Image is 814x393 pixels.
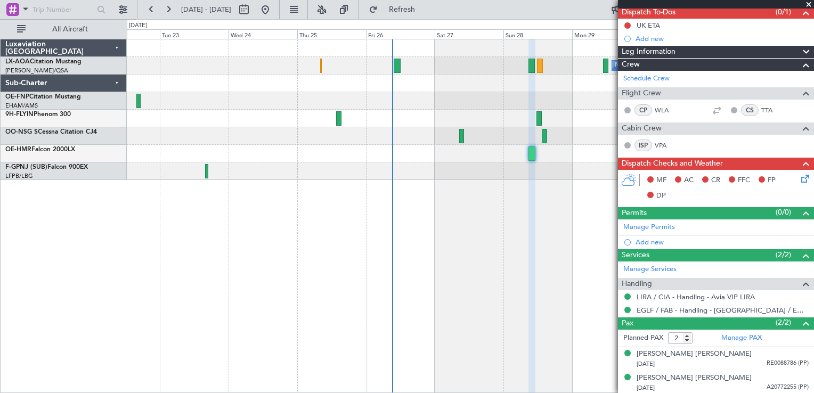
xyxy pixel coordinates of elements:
span: Permits [622,207,647,219]
a: LIRA / CIA - Handling - Avia VIP LIRA [637,292,755,301]
span: OE-FNP [5,94,29,100]
div: Mon 29 [572,29,641,39]
div: Thu 25 [297,29,366,39]
a: OO-NSG SCessna Citation CJ4 [5,129,97,135]
span: Leg Information [622,46,675,58]
span: RE0088786 (PP) [767,359,809,368]
a: VPA [655,141,679,150]
span: (2/2) [776,317,791,328]
div: No Crew Antwerp ([GEOGRAPHIC_DATA]) [615,58,730,73]
div: Add new [636,238,809,247]
span: DP [656,191,666,201]
span: All Aircraft [28,26,112,33]
span: [DATE] [637,384,655,392]
a: [PERSON_NAME]/QSA [5,67,68,75]
span: [DATE] [637,360,655,368]
span: OE-HMR [5,146,31,153]
span: AC [684,175,694,186]
div: Add new [636,34,809,43]
span: LX-AOA [5,59,30,65]
span: Flight Crew [622,87,661,100]
span: (0/0) [776,207,791,218]
span: Cabin Crew [622,122,662,135]
a: Manage Permits [623,222,675,233]
div: [PERSON_NAME] [PERSON_NAME] [637,349,752,359]
span: Services [622,249,649,261]
span: Handling [622,278,652,290]
span: FFC [738,175,750,186]
span: F-GPNJ (SUB) [5,164,47,170]
span: Pax [622,317,633,330]
a: Manage PAX [721,333,762,343]
a: OE-HMRFalcon 2000LX [5,146,75,153]
a: 9H-FLYINPhenom 300 [5,111,71,118]
a: Manage Services [623,264,677,275]
span: MF [656,175,666,186]
a: WLA [655,105,679,115]
div: UK ETA [637,21,660,30]
a: EHAM/AMS [5,102,38,110]
div: Tue 23 [160,29,229,39]
span: Crew [622,59,640,71]
span: (0/1) [776,6,791,18]
div: Wed 24 [229,29,297,39]
div: CP [634,104,652,116]
a: TTA [761,105,785,115]
div: ISP [634,140,652,151]
a: LX-AOACitation Mustang [5,59,82,65]
span: CR [711,175,720,186]
span: (2/2) [776,249,791,260]
div: Sun 28 [503,29,572,39]
span: [DATE] - [DATE] [181,5,231,14]
div: Sat 27 [435,29,503,39]
span: 9H-FLYIN [5,111,34,118]
div: [DATE] [129,21,147,30]
a: F-GPNJ (SUB)Falcon 900EX [5,164,88,170]
label: Planned PAX [623,333,663,343]
button: All Aircraft [12,21,116,38]
div: Fri 26 [366,29,435,39]
span: A20772255 (PP) [767,383,809,392]
span: OO-NSG S [5,129,38,135]
a: OE-FNPCitation Mustang [5,94,81,100]
a: Schedule Crew [623,73,670,84]
a: EGLF / FAB - Handling - [GEOGRAPHIC_DATA] / EGLF / FAB [637,306,809,315]
div: [PERSON_NAME] [PERSON_NAME] [637,373,752,383]
button: Refresh [364,1,428,18]
span: FP [768,175,776,186]
div: CS [741,104,759,116]
span: Dispatch Checks and Weather [622,158,723,170]
a: LFPB/LBG [5,172,33,180]
input: Trip Number [32,2,94,18]
span: Dispatch To-Dos [622,6,675,19]
span: Refresh [380,6,425,13]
